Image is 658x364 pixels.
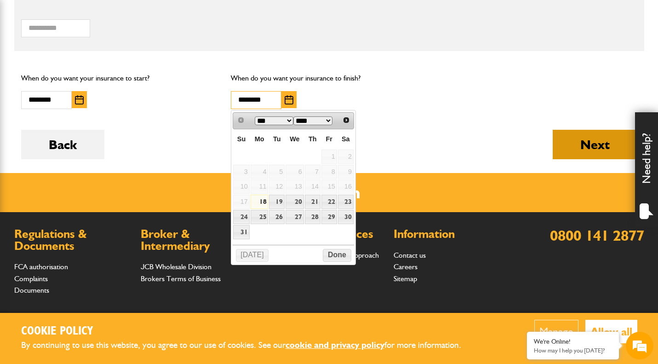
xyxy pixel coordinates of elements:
a: Brokers Terms of Business [141,274,221,283]
h2: Cookie Policy [21,324,476,339]
a: 0800 141 2877 [550,226,644,244]
p: By continuing to use this website, you agree to our use of cookies. See our for more information. [21,338,476,352]
a: Contact us [394,251,426,260]
div: We're Online! [534,338,612,346]
input: Enter your last name [12,85,168,105]
p: When do you want your insurance to start? [21,72,217,84]
h2: Broker & Intermediary [141,228,258,252]
h2: Regulations & Documents [14,228,132,252]
span: Saturday [342,135,350,143]
input: Enter your phone number [12,139,168,160]
a: Complaints [14,274,48,283]
a: 27 [286,210,303,224]
a: 30 [338,210,354,224]
img: Choose date [75,95,84,104]
button: Next [553,130,637,159]
div: Need help? [635,112,658,227]
a: Next [339,114,353,127]
input: Enter your email address [12,112,168,133]
a: cookie and privacy policy [286,340,384,350]
span: Wednesday [290,135,299,143]
a: 19 [269,195,285,209]
button: Manage [534,320,578,343]
span: Monday [255,135,264,143]
div: Chat with us now [48,52,154,64]
a: 23 [338,195,354,209]
a: FCA authorisation [14,262,68,271]
a: 21 [305,195,320,209]
button: [DATE] [236,249,269,262]
button: Done [323,249,351,262]
a: Careers [394,262,418,271]
p: How may I help you today? [534,347,612,354]
span: Sunday [237,135,246,143]
a: 25 [251,210,269,224]
em: Start Chat [125,283,167,296]
a: 31 [233,225,249,239]
img: Choose date [285,95,293,104]
a: 18 [251,195,269,209]
a: JCB Wholesale Division [141,262,212,271]
button: Back [21,130,104,159]
button: Allow all [585,320,637,343]
span: Friday [326,135,332,143]
a: 28 [305,210,320,224]
a: Documents [14,286,49,295]
div: Minimize live chat window [151,5,173,27]
span: Next [343,116,350,124]
span: Thursday [309,135,317,143]
img: d_20077148190_company_1631870298795_20077148190 [16,51,39,64]
a: 24 [233,210,249,224]
a: 29 [321,210,337,224]
span: Tuesday [273,135,281,143]
a: 26 [269,210,285,224]
textarea: Type your message and hit 'Enter' [12,167,168,276]
p: When do you want your insurance to finish? [231,72,427,84]
a: 20 [286,195,303,209]
h2: Information [394,228,511,240]
a: 22 [321,195,337,209]
a: Sitemap [394,274,417,283]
